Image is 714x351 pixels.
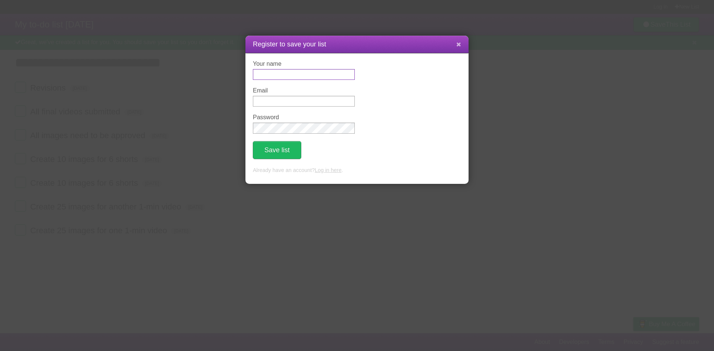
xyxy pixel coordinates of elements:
label: Email [253,87,355,94]
label: Your name [253,61,355,67]
a: Log in here [315,167,341,173]
p: Already have an account? . [253,166,461,175]
h1: Register to save your list [253,39,461,49]
button: Save list [253,141,301,159]
label: Password [253,114,355,121]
